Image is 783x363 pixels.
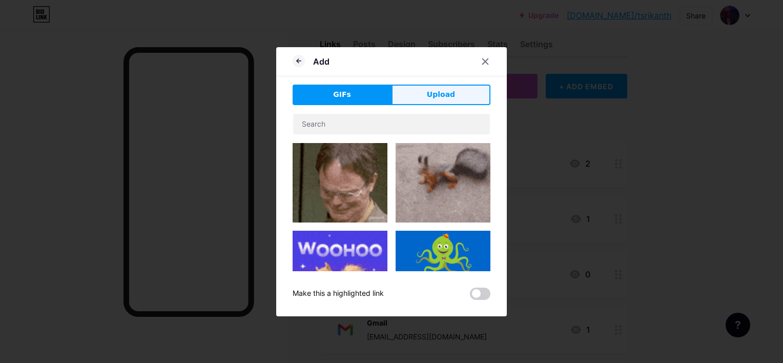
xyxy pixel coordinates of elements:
[293,85,391,105] button: GIFs
[293,143,387,223] img: Gihpy
[293,231,387,326] img: Gihpy
[396,231,490,307] img: Gihpy
[391,85,490,105] button: Upload
[313,55,329,68] div: Add
[333,89,351,100] span: GIFs
[396,143,490,223] img: Gihpy
[293,288,384,300] div: Make this a highlighted link
[427,89,455,100] span: Upload
[293,114,490,134] input: Search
